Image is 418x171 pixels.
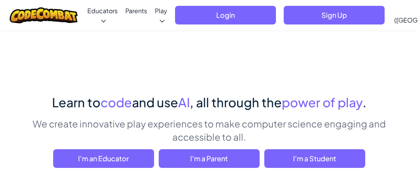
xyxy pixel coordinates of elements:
[178,94,190,110] span: AI
[264,149,365,168] button: I'm a Student
[190,94,282,110] span: , all through the
[27,117,392,143] p: We create innovative play experiences to make computer science engaging and accessible to all.
[52,94,101,110] span: Learn to
[159,149,260,168] a: I'm a Parent
[175,6,276,24] button: Login
[87,7,118,15] span: Educators
[53,149,154,168] a: I'm an Educator
[362,94,366,110] span: .
[132,94,178,110] span: and use
[284,6,385,24] button: Sign Up
[101,94,132,110] span: code
[282,94,362,110] span: power of play
[10,7,78,23] img: CodeCombat logo
[155,7,167,15] span: Play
